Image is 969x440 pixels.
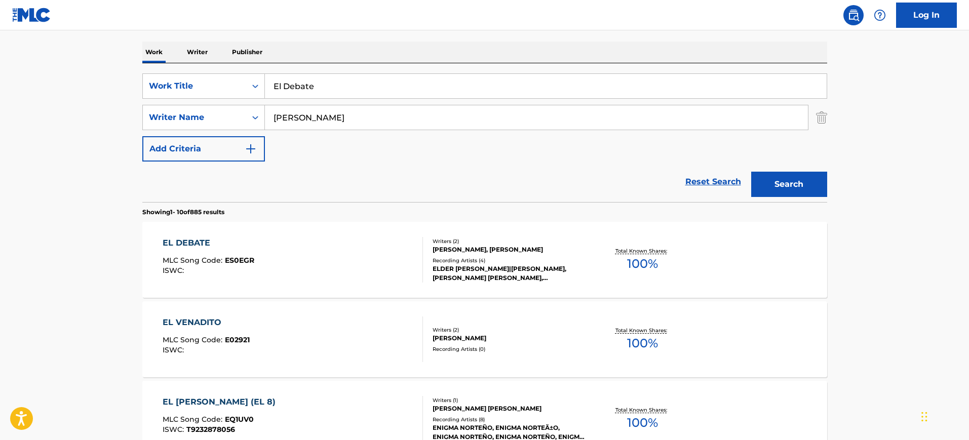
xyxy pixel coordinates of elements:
[433,396,586,404] div: Writers ( 1 )
[163,335,225,344] span: MLC Song Code :
[186,425,235,434] span: T9232878056
[433,257,586,264] div: Recording Artists ( 4 )
[12,8,51,22] img: MLC Logo
[433,404,586,413] div: [PERSON_NAME] [PERSON_NAME]
[896,3,957,28] a: Log In
[680,171,746,193] a: Reset Search
[149,111,240,124] div: Writer Name
[184,42,211,63] p: Writer
[163,425,186,434] span: ISWC :
[163,316,250,329] div: EL VENADITO
[229,42,265,63] p: Publisher
[843,5,864,25] a: Public Search
[627,334,658,352] span: 100 %
[163,256,225,265] span: MLC Song Code :
[163,415,225,424] span: MLC Song Code :
[816,105,827,130] img: Delete Criterion
[433,237,586,245] div: Writers ( 2 )
[163,396,281,408] div: EL [PERSON_NAME] (EL 8)
[225,415,254,424] span: EQ1UV0
[615,247,670,255] p: Total Known Shares:
[847,9,860,21] img: search
[874,9,886,21] img: help
[627,414,658,432] span: 100 %
[918,391,969,440] div: Widget de chat
[142,136,265,162] button: Add Criteria
[142,73,827,202] form: Search Form
[149,80,240,92] div: Work Title
[245,143,257,155] img: 9d2ae6d4665cec9f34b9.svg
[615,406,670,414] p: Total Known Shares:
[433,334,586,343] div: [PERSON_NAME]
[433,245,586,254] div: [PERSON_NAME], [PERSON_NAME]
[433,416,586,423] div: Recording Artists ( 8 )
[433,326,586,334] div: Writers ( 2 )
[142,42,166,63] p: Work
[163,345,186,354] span: ISWC :
[751,172,827,197] button: Search
[142,222,827,298] a: EL DEBATEMLC Song Code:ES0EGRISWC:Writers (2)[PERSON_NAME], [PERSON_NAME]Recording Artists (4)ELD...
[921,402,927,432] div: Arrastrar
[870,5,890,25] div: Help
[615,327,670,334] p: Total Known Shares:
[225,335,250,344] span: E02921
[163,237,254,249] div: EL DEBATE
[225,256,254,265] span: ES0EGR
[163,266,186,275] span: ISWC :
[918,391,969,440] iframe: Chat Widget
[142,301,827,377] a: EL VENADITOMLC Song Code:E02921ISWC:Writers (2)[PERSON_NAME]Recording Artists (0)Total Known Shar...
[433,264,586,283] div: ELDER [PERSON_NAME]|[PERSON_NAME], [PERSON_NAME] [PERSON_NAME],[PERSON_NAME], [PERSON_NAME] [PERS...
[627,255,658,273] span: 100 %
[433,345,586,353] div: Recording Artists ( 0 )
[142,208,224,217] p: Showing 1 - 10 of 885 results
